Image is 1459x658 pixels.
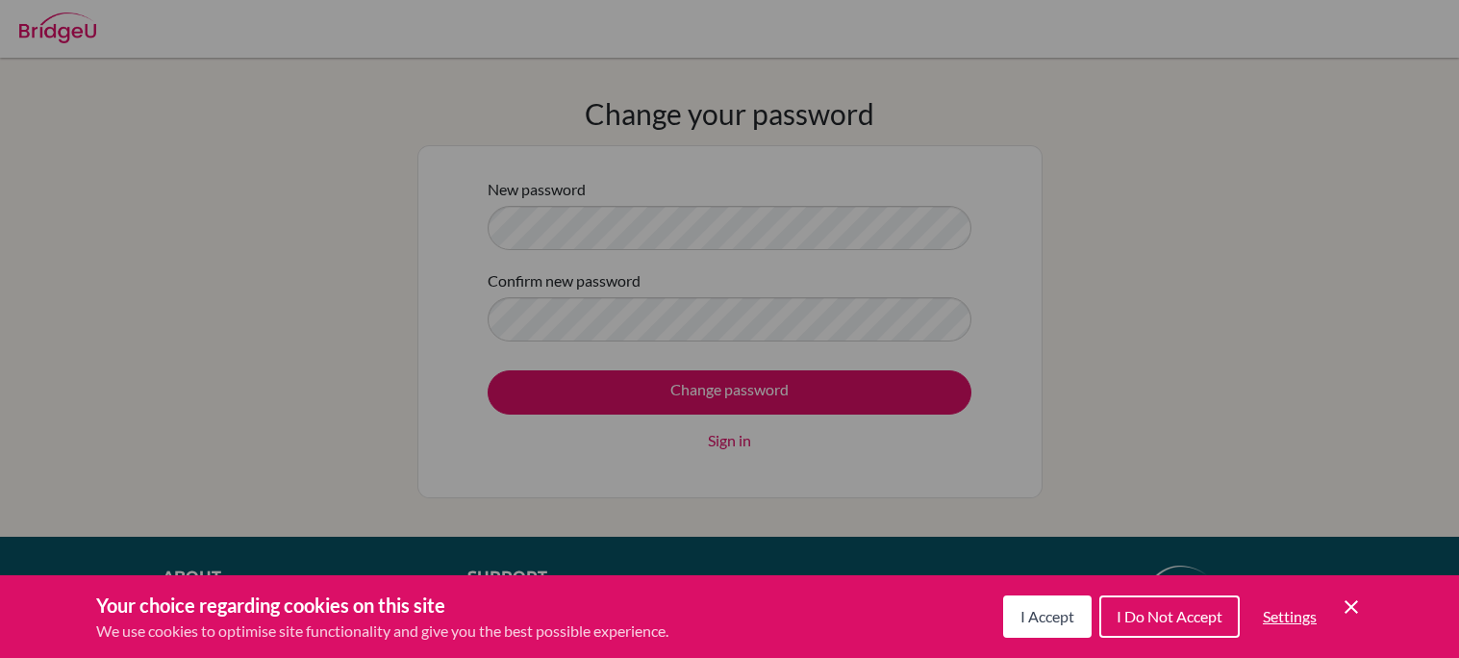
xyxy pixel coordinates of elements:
[1099,595,1240,638] button: I Do Not Accept
[1340,595,1363,619] button: Save and close
[1003,595,1092,638] button: I Accept
[96,591,668,620] h3: Your choice regarding cookies on this site
[96,620,668,643] p: We use cookies to optimise site functionality and give you the best possible experience.
[1263,607,1317,625] span: Settings
[1117,607,1222,625] span: I Do Not Accept
[1020,607,1074,625] span: I Accept
[1247,597,1332,636] button: Settings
